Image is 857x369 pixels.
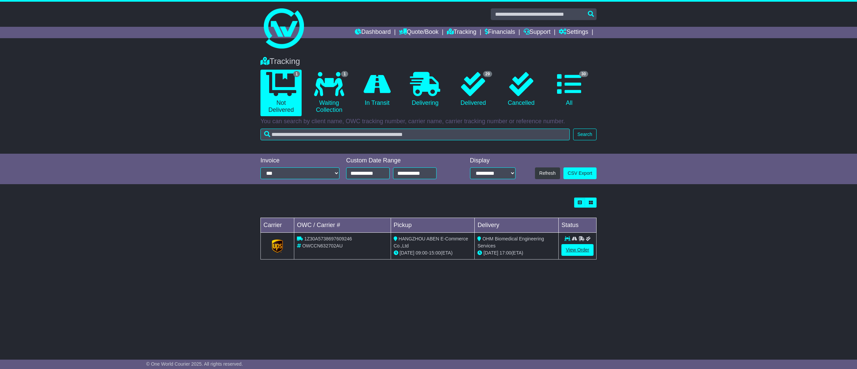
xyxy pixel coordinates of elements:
span: 1 [293,71,300,77]
a: Quote/Book [399,27,439,38]
a: Tracking [447,27,476,38]
span: 30 [579,71,588,77]
div: Tracking [257,57,600,66]
a: CSV Export [563,167,597,179]
a: View Order [561,244,594,256]
a: Support [524,27,551,38]
td: Pickup [391,218,475,233]
div: - (ETA) [394,249,472,256]
span: OHM Biomedical Engineering Services [477,236,544,248]
div: Display [470,157,516,164]
button: Refresh [535,167,560,179]
span: [DATE] [483,250,498,255]
a: Delivering [404,70,446,109]
a: 30 All [549,70,590,109]
span: OWCCN632702AU [302,243,343,248]
a: 29 Delivered [453,70,494,109]
a: In Transit [357,70,398,109]
span: HANGZHOU ABEN E-Commerce Co.,Ltd [394,236,468,248]
span: 1Z30A5738697609246 [304,236,352,241]
span: 1 [341,71,348,77]
a: 1 Waiting Collection [308,70,349,116]
span: [DATE] [400,250,414,255]
span: 17:00 [499,250,511,255]
span: 15:00 [429,250,441,255]
div: (ETA) [477,249,556,256]
td: OWC / Carrier # [294,218,391,233]
a: Dashboard [355,27,391,38]
a: Cancelled [500,70,542,109]
td: Delivery [475,218,559,233]
img: GetCarrierServiceLogo [272,239,283,253]
span: 09:00 [416,250,427,255]
button: Search [573,129,597,140]
div: Custom Date Range [346,157,454,164]
a: Settings [559,27,588,38]
td: Carrier [261,218,294,233]
span: 29 [483,71,492,77]
a: 1 Not Delivered [260,70,302,116]
td: Status [559,218,597,233]
a: Financials [485,27,515,38]
div: Invoice [260,157,339,164]
span: © One World Courier 2025. All rights reserved. [146,361,243,367]
p: You can search by client name, OWC tracking number, carrier name, carrier tracking number or refe... [260,118,597,125]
